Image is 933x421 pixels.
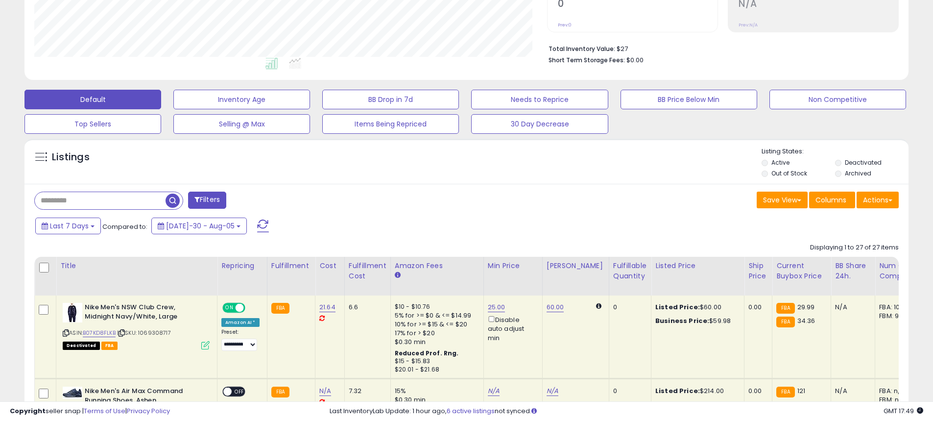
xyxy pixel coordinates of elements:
[879,261,915,281] div: Num of Comp.
[395,338,476,347] div: $0.30 min
[102,222,147,231] span: Compared to:
[395,387,476,396] div: 15%
[655,387,737,396] div: $214.00
[655,316,709,325] b: Business Price:
[330,407,923,416] div: Last InventoryLab Update: 1 hour ago, not synced.
[471,90,608,109] button: Needs to Reprice
[613,387,644,396] div: 0
[173,90,310,109] button: Inventory Age
[857,192,899,208] button: Actions
[319,261,340,271] div: Cost
[221,318,260,327] div: Amazon AI *
[810,243,899,252] div: Displaying 1 to 27 of 27 items
[83,329,116,337] a: B07KD8FLKB
[797,302,815,312] span: 29.99
[549,56,625,64] b: Short Term Storage Fees:
[748,387,765,396] div: 0.00
[271,387,289,397] small: FBA
[655,302,700,312] b: Listed Price:
[35,218,101,234] button: Last 7 Days
[349,261,386,281] div: Fulfillment Cost
[488,386,500,396] a: N/A
[349,387,383,396] div: 7.32
[395,366,476,374] div: $20.01 - $21.68
[626,55,644,65] span: $0.00
[117,329,171,337] span: | SKU: 1069308717
[151,218,247,234] button: [DATE]-30 - Aug-05
[621,90,757,109] button: BB Price Below Min
[549,45,615,53] b: Total Inventory Value:
[757,192,808,208] button: Save View
[188,192,226,209] button: Filters
[884,406,923,416] span: 2025-08-13 17:49 GMT
[322,114,459,134] button: Items Being Repriced
[349,303,383,312] div: 6.6
[223,304,236,312] span: ON
[809,192,855,208] button: Columns
[797,316,815,325] span: 34.36
[101,342,118,350] span: FBA
[558,22,572,28] small: Prev: 0
[85,303,204,323] b: Nike Men's NSW Club Crew, Midnight Navy/White, Large
[85,387,204,417] b: Nike Men's Air Max Command Running Shoes, Ashen Slate/Thunder Blue, 11 M US
[319,302,335,312] a: 21.64
[232,388,247,396] span: OFF
[655,261,740,271] div: Listed Price
[271,303,289,314] small: FBA
[776,303,794,314] small: FBA
[395,311,476,320] div: 5% for >= $0 & <= $14.99
[10,406,46,416] strong: Copyright
[471,114,608,134] button: 30 Day Decrease
[24,90,161,109] button: Default
[127,406,170,416] a: Privacy Policy
[547,302,564,312] a: 60.00
[221,329,260,351] div: Preset:
[63,387,82,399] img: 41LV8ItfOLL._SL40_.jpg
[771,158,789,167] label: Active
[488,261,538,271] div: Min Price
[879,303,911,312] div: FBA: 10
[63,303,82,322] img: 31DHzIOOP7L._SL40_.jpg
[613,303,644,312] div: 0
[797,386,805,396] span: 121
[24,114,161,134] button: Top Sellers
[488,314,535,343] div: Disable auto adjust min
[221,261,263,271] div: Repricing
[835,261,871,281] div: BB Share 24h.
[52,150,90,164] h5: Listings
[762,147,909,156] p: Listing States:
[549,42,891,54] li: $27
[655,303,737,312] div: $60.00
[395,271,401,280] small: Amazon Fees.
[322,90,459,109] button: BB Drop in 7d
[395,349,459,357] b: Reduced Prof. Rng.
[488,302,505,312] a: 25.00
[63,303,210,348] div: ASIN:
[739,22,758,28] small: Prev: N/A
[776,317,794,327] small: FBA
[395,261,479,271] div: Amazon Fees
[769,90,906,109] button: Non Competitive
[748,261,768,281] div: Ship Price
[10,407,170,416] div: seller snap | |
[50,221,89,231] span: Last 7 Days
[173,114,310,134] button: Selling @ Max
[748,303,765,312] div: 0.00
[655,386,700,396] b: Listed Price:
[395,303,476,311] div: $10 - $10.76
[776,261,827,281] div: Current Buybox Price
[771,169,807,177] label: Out of Stock
[60,261,213,271] div: Title
[835,387,867,396] div: N/A
[395,329,476,338] div: 17% for > $20
[271,261,311,271] div: Fulfillment
[815,195,846,205] span: Columns
[395,320,476,329] div: 10% for >= $15 & <= $20
[613,261,647,281] div: Fulfillable Quantity
[395,357,476,366] div: $15 - $15.83
[244,304,260,312] span: OFF
[879,387,911,396] div: FBA: n/a
[879,312,911,321] div: FBM: 9
[319,386,331,396] a: N/A
[835,303,867,312] div: N/A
